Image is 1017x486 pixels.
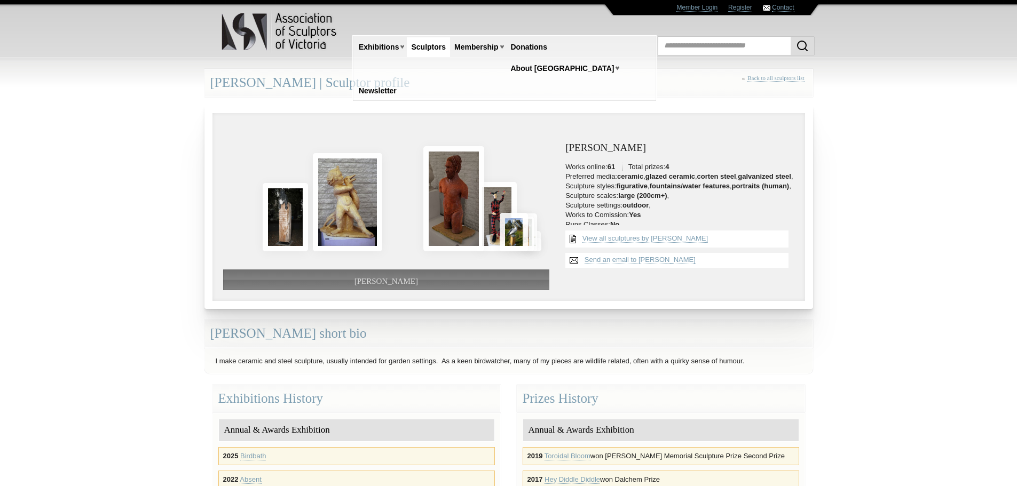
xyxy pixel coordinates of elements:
[732,182,790,190] strong: portraits (human)
[519,213,537,251] img: Wedge Tailed Eagle
[617,182,648,190] strong: figurative
[617,172,643,180] strong: ceramic
[565,201,794,210] li: Sculpture settings: ,
[545,452,590,460] a: Toroidal Bloom
[629,211,641,219] strong: Yes
[645,172,695,180] strong: glazed ceramic
[565,230,580,248] img: View all {sculptor_name} sculptures list
[204,69,813,97] div: [PERSON_NAME] | Sculptor profile
[423,146,484,251] img: Elder
[354,81,401,101] a: Newsletter
[742,75,807,93] div: «
[622,201,649,209] strong: outdoor
[697,172,736,180] strong: corten steel
[523,419,799,441] div: Annual & Awards Exhibition
[565,172,794,181] li: Preferred media: , , , ,
[219,419,494,441] div: Annual & Awards Exhibition
[240,475,261,484] a: Absent
[313,153,382,251] img: Boy with Goose
[477,182,517,251] img: Harlequin
[585,256,696,264] a: Send an email to [PERSON_NAME]
[610,220,619,228] strong: No
[565,211,794,219] li: Works to Comission:
[738,172,791,180] strong: galvanized steel
[507,59,619,78] a: About [GEOGRAPHIC_DATA]
[263,183,308,251] img: Humpty Dumpty
[545,475,600,484] a: Hey Diddle Diddle
[565,192,794,200] li: Sculpture scales: ,
[728,4,752,12] a: Register
[240,452,266,460] a: Birdbath
[796,39,809,52] img: Search
[565,220,794,229] li: Runs Classes:
[212,385,501,413] div: Exhibitions History
[665,163,669,171] strong: 4
[204,320,813,348] div: [PERSON_NAME] short bio
[608,163,615,171] strong: 61
[650,182,730,190] strong: fountains/water features
[527,475,543,483] strong: 2017
[772,4,794,12] a: Contact
[221,11,338,53] img: logo.png
[500,213,529,251] img: Graham Duell
[354,37,403,57] a: Exhibitions
[565,142,794,154] h3: [PERSON_NAME]
[223,475,239,483] strong: 2022
[223,452,239,460] strong: 2025
[517,385,805,413] div: Prizes History
[407,37,450,57] a: Sculptors
[565,253,582,268] img: Send an email to Graham Duell
[565,182,794,190] li: Sculpture styles: , , ,
[523,447,799,465] div: won [PERSON_NAME] Memorial Sculpture Prize Second Prize
[507,37,551,57] a: Donations
[763,5,770,11] img: Contact ASV
[210,354,807,368] p: I make ceramic and steel sculpture, usually intended for garden settings. As a keen birdwatcher, ...
[676,4,718,12] a: Member Login
[527,452,543,460] strong: 2019
[565,163,794,171] li: Works online: Total prizes:
[354,277,418,285] span: [PERSON_NAME]
[582,234,708,243] a: View all sculptures by [PERSON_NAME]
[618,192,667,200] strong: large (200cm+)
[747,75,804,82] a: Back to all sculptors list
[450,37,502,57] a: Membership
